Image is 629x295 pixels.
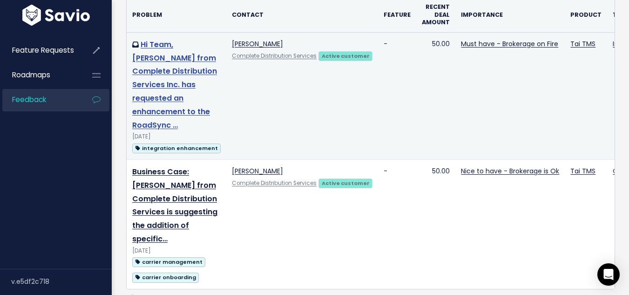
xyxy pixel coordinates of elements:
[318,178,372,187] a: Active customer
[570,166,595,176] a: Tai TMS
[232,166,283,176] a: [PERSON_NAME]
[2,64,77,86] a: Roadmaps
[461,39,558,48] a: Must have - Brokerage on Fire
[11,269,112,294] div: v.e5df2c718
[12,45,74,55] span: Feature Requests
[132,257,205,267] span: carrier management
[132,132,221,142] div: [DATE]
[322,179,370,187] strong: Active customer
[132,166,217,244] a: Business Case:[PERSON_NAME] from Complete Distribution Services is suggesting the addition of spe...
[378,32,416,159] td: -
[597,263,620,286] div: Open Intercom Messenger
[570,39,595,48] a: Tai TMS
[318,51,372,60] a: Active customer
[322,52,370,60] strong: Active customer
[461,166,559,176] a: Nice to have - Brokerage is Ok
[132,271,199,283] a: carrier onboarding
[132,256,205,268] a: carrier management
[20,5,92,26] img: logo-white.9d6f32f41409.svg
[232,52,317,60] a: Complete Distribution Services
[132,273,199,282] span: carrier onboarding
[132,246,221,256] div: [DATE]
[232,179,317,187] a: Complete Distribution Services
[132,144,221,153] span: integration enhancement
[378,160,416,289] td: -
[416,32,455,159] td: 50.00
[2,40,77,61] a: Feature Requests
[132,39,217,130] a: Hi Team, [PERSON_NAME] from Complete Distribution Services Inc. has requested an enhancement to t...
[12,95,46,104] span: Feedback
[232,39,283,48] a: [PERSON_NAME]
[2,89,77,110] a: Feedback
[416,160,455,289] td: 50.00
[132,142,221,154] a: integration enhancement
[12,70,50,80] span: Roadmaps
